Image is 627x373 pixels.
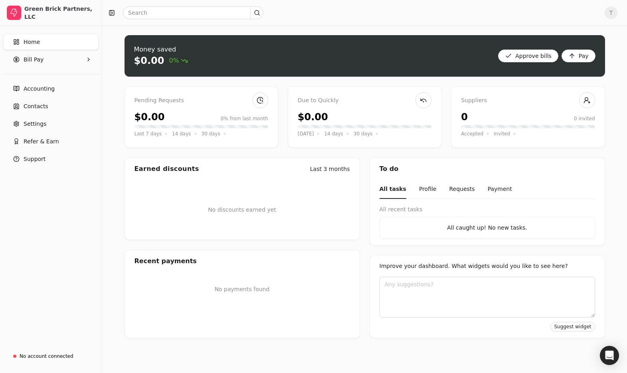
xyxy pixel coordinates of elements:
div: 0% from last month [221,115,268,122]
div: Money saved [134,45,188,54]
span: Contacts [24,102,48,111]
div: No discounts earned yet [208,193,276,227]
div: Recent payments [125,250,360,272]
span: Refer & Earn [24,137,59,146]
a: No account connected [3,349,99,363]
span: 30 days [202,130,220,138]
div: Pending Requests [134,96,268,105]
span: 14 days [324,130,343,138]
div: Due to Quickly [298,96,431,105]
span: Last 7 days [134,130,162,138]
div: All caught up! No new tasks. [386,224,588,232]
div: Improve your dashboard. What widgets would you like to see here? [380,262,595,270]
div: Green Brick Partners, LLC [24,5,95,21]
span: Home [24,38,40,46]
div: No account connected [20,353,73,360]
span: Settings [24,120,46,128]
div: 0 [461,110,468,124]
span: Bill Pay [24,56,44,64]
div: $0.00 [134,110,165,124]
span: 30 days [354,130,372,138]
input: Search [123,6,263,19]
div: To do [370,158,605,180]
div: Suppliers [461,96,595,105]
span: [DATE] [298,130,314,138]
button: Support [3,151,99,167]
a: Contacts [3,98,99,114]
div: 0 invited [574,115,595,122]
span: Accepted [461,130,483,138]
button: T [605,6,617,19]
span: 0% [169,56,188,65]
button: All tasks [380,180,406,199]
button: Approve bills [498,50,558,62]
a: Accounting [3,81,99,97]
div: $0.00 [298,110,328,124]
button: Suggest widget [550,322,595,331]
button: Payment [488,180,512,199]
a: Home [3,34,99,50]
button: Profile [419,180,437,199]
span: 14 days [172,130,191,138]
div: Last 3 months [310,165,350,173]
span: Accounting [24,85,55,93]
button: Pay [562,50,595,62]
span: Support [24,155,45,163]
span: Invited [494,130,510,138]
button: Bill Pay [3,52,99,67]
p: No payments found [134,285,350,294]
div: $0.00 [134,54,164,67]
div: All recent tasks [380,205,595,214]
button: Requests [449,180,475,199]
button: Refer & Earn [3,133,99,149]
a: Settings [3,116,99,132]
div: Open Intercom Messenger [600,346,619,365]
div: Earned discounts [134,164,199,174]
